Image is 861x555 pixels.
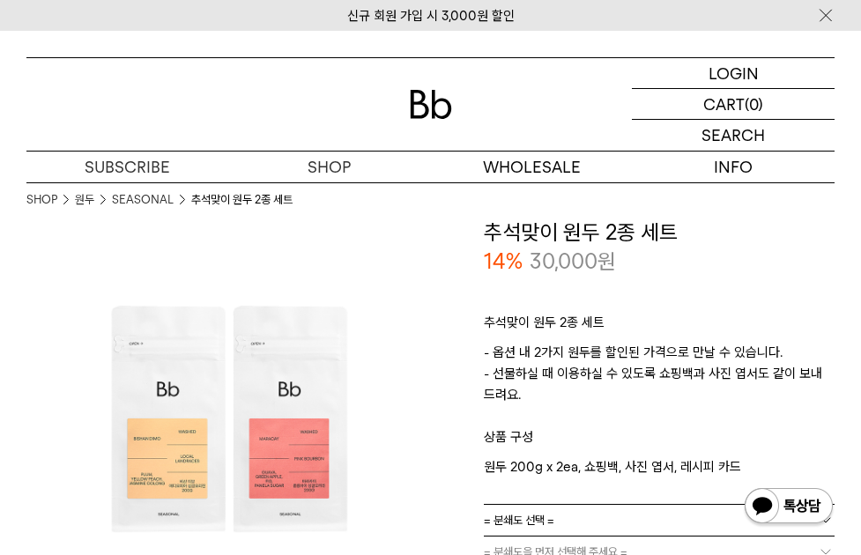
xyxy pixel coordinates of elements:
a: SHOP [228,152,430,182]
a: SEASONAL [112,191,174,209]
a: LOGIN [632,58,835,89]
p: 30,000 [530,247,616,277]
p: INFO [633,152,835,182]
img: 로고 [410,90,452,119]
p: WHOLESALE [431,152,633,182]
h3: 추석맞이 원두 2종 세트 [484,218,835,248]
span: = 분쇄도 선택 = [484,505,554,536]
p: - 옵션 내 2가지 원두를 할인된 가격으로 만날 수 있습니다. - 선물하실 때 이용하실 수 있도록 쇼핑백과 사진 엽서도 같이 보내 드려요. [484,342,835,426]
li: 추석맞이 원두 2종 세트 [191,191,293,209]
a: SUBSCRIBE [26,152,228,182]
p: 14% [484,247,523,277]
p: 상품 구성 [484,426,835,456]
a: CART (0) [632,89,835,120]
a: SHOP [26,191,57,209]
p: 원두 200g x 2ea, 쇼핑백, 사진 엽서, 레시피 카드 [484,456,835,477]
span: 원 [598,248,616,274]
p: CART [703,89,745,119]
p: 추석맞이 원두 2종 세트 [484,312,835,342]
a: 신규 회원 가입 시 3,000원 할인 [347,8,515,24]
p: SEARCH [701,120,765,151]
img: 카카오톡 채널 1:1 채팅 버튼 [743,486,835,529]
p: LOGIN [709,58,759,88]
p: (0) [745,89,763,119]
a: 원두 [75,191,94,209]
